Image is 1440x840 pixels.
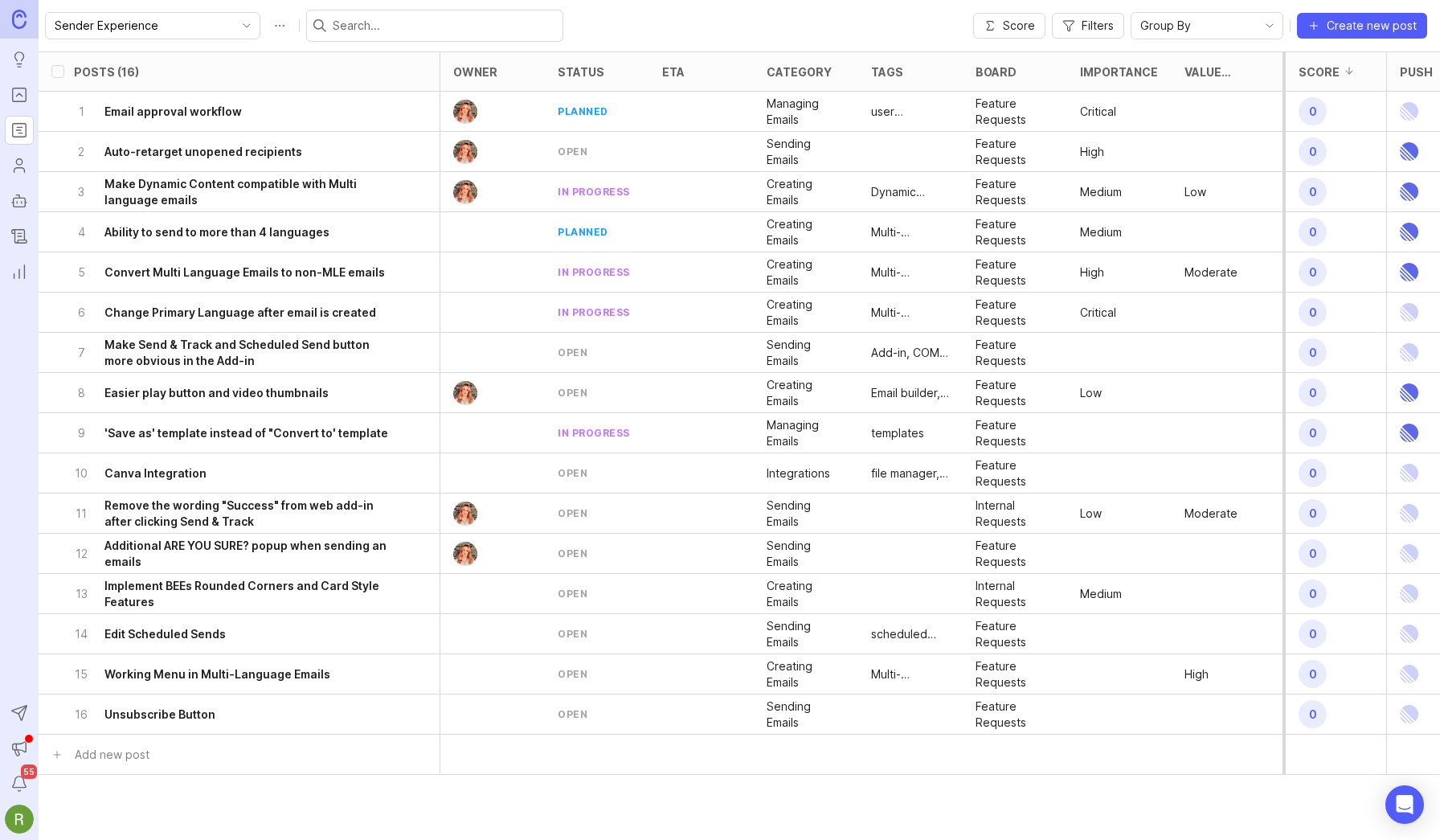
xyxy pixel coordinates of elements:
button: Create new post [1297,13,1427,39]
div: Feature Requests [976,538,1054,570]
span: 0 [1299,338,1327,367]
button: 4Ability to send to more than 4 languages [74,212,395,252]
div: Moderate [1184,264,1237,281]
div: Low [1080,385,1102,401]
div: file manager, Email builder, BEE Features [871,465,950,481]
div: open [558,346,587,359]
p: Creating Emails [767,297,845,329]
div: Sending Emails [767,136,845,168]
div: Add-in, COM add-in, Email Sending [871,345,950,361]
div: category [767,66,832,78]
h6: Working Menu in Multi-Language Emails [104,666,330,682]
button: 9'Save as' template instead of "Convert to' template [74,413,395,453]
p: High [1080,264,1104,281]
div: Value Scale [1184,66,1244,78]
h6: Ability to send to more than 4 languages [104,224,329,240]
p: High [1184,666,1209,682]
span: 0 [1299,379,1327,407]
img: Bronwen W [448,502,484,526]
div: open [558,587,587,600]
img: Linear Logo [1400,252,1418,292]
a: Ideas [5,45,34,74]
div: templates [871,425,924,441]
div: Sending Emails [767,498,845,530]
input: Sender Experience [55,17,232,35]
div: open [558,145,587,158]
div: tags [871,66,903,78]
button: 10Canva Integration [74,453,395,493]
button: 15Working Menu in Multi-Language Emails [74,654,395,694]
span: 0 [1299,218,1327,246]
div: Internal Requests [976,498,1054,530]
div: Feature Requests [976,256,1054,289]
div: Email builder, videos [871,385,950,401]
button: 8Easier play button and video thumbnails [74,373,395,412]
p: 16 [74,707,88,723]
p: user permissions, approval, email management [871,104,950,120]
span: 0 [1299,459,1327,487]
img: Linear Logo [1400,293,1418,332]
span: 0 [1299,97,1327,125]
p: Medium [1080,586,1122,602]
div: Feature Requests [976,176,1054,208]
div: Push [1400,66,1433,78]
h6: Convert Multi Language Emails to non-MLE emails [104,264,385,281]
button: 11Remove the wording "Success" from web add-in after clicking Send & Track [74,494,395,533]
div: Dynamic Content, Multi-language emails [871,184,950,200]
p: Low [1080,506,1102,522]
p: 8 [74,385,88,401]
span: 0 [1299,700,1327,728]
p: 2 [74,144,88,160]
div: Feature Requests [976,658,1054,690]
button: Score [973,13,1045,39]
span: Create new post [1327,18,1417,34]
span: 0 [1299,539,1327,568]
div: in progress [558,305,630,319]
span: 55 [21,764,37,779]
svg: toggle icon [234,19,260,32]
p: Feature Requests [976,417,1054,449]
p: Feature Requests [976,377,1054,409]
p: 10 [74,465,88,481]
p: Managing Emails [767,96,845,128]
button: 6Change Primary Language after email is created [74,293,395,332]
img: Linear Logo [1400,413,1418,453]
span: Filters [1082,18,1114,34]
div: Multi-language emails [871,224,950,240]
button: 5Convert Multi Language Emails to non-MLE emails [74,252,395,292]
p: Low [1184,184,1206,200]
p: 7 [74,345,88,361]
h6: Make Dynamic Content compatible with Multi language emails [104,176,395,208]
p: 4 [74,224,88,240]
a: Roadmaps [5,116,34,145]
a: Reporting [5,257,34,286]
img: Linear Logo [1400,574,1418,613]
div: open [558,547,587,560]
div: open [558,506,587,520]
div: Moderate [1184,506,1237,522]
div: Feature Requests [976,337,1054,369]
div: open [558,627,587,641]
p: Critical [1080,305,1116,321]
p: Sending Emails [767,538,845,570]
p: Multi-language emails [871,264,950,281]
span: 0 [1299,580,1327,608]
div: Multi-language emails, customer commit [871,305,950,321]
p: Feature Requests [976,457,1054,490]
span: 0 [1299,258,1327,286]
p: Medium [1080,184,1122,200]
p: Creating Emails [767,176,845,208]
span: 0 [1299,620,1327,648]
img: Linear Logo [1400,333,1418,372]
p: Integrations [767,465,830,481]
p: Medium [1080,224,1122,240]
button: 1Email approval workflow [74,92,395,131]
span: 0 [1299,499,1327,527]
